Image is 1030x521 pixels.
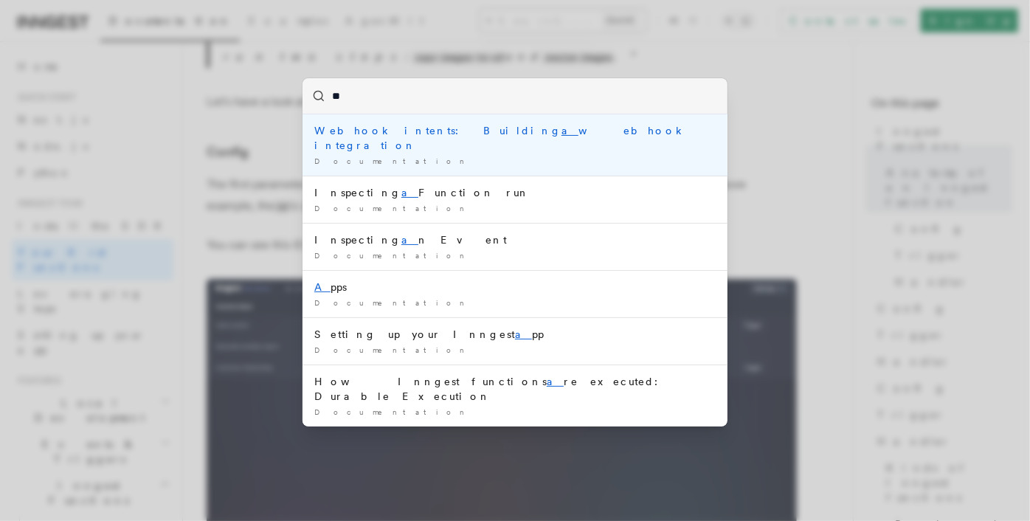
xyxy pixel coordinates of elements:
span: Documentation [314,345,470,354]
div: How Inngest functions re executed: Durable Execution [314,374,716,404]
span: Documentation [314,204,470,213]
div: Setting up your Inngest pp [314,327,716,342]
mark: a [401,187,418,199]
div: pps [314,280,716,294]
mark: a [561,125,578,137]
span: Documentation [314,407,470,416]
span: Documentation [314,156,470,165]
mark: a [401,234,418,246]
mark: A [314,281,331,293]
div: Inspecting Function run [314,185,716,200]
span: Documentation [314,298,470,307]
mark: a [547,376,564,387]
mark: a [515,328,532,340]
div: Inspecting n Event [314,232,716,247]
div: Webhook intents: Building webhook integration [314,123,716,153]
span: Documentation [314,251,470,260]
